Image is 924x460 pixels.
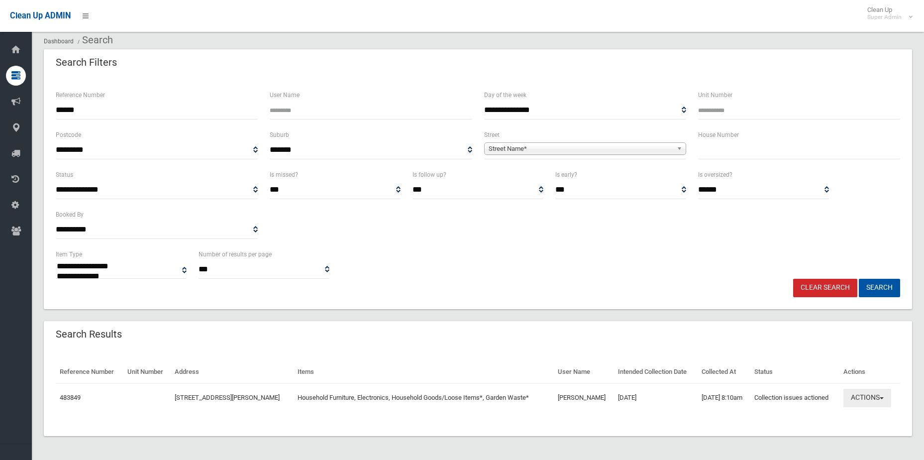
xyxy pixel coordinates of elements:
th: Collected At [698,361,750,383]
label: Street [484,129,500,140]
th: User Name [554,361,615,383]
label: Status [56,169,73,180]
label: Number of results per page [199,249,272,260]
header: Search Filters [44,53,129,72]
label: Is follow up? [412,169,446,180]
td: [PERSON_NAME] [554,383,615,412]
label: Postcode [56,129,81,140]
label: Unit Number [698,90,732,101]
label: User Name [270,90,300,101]
label: Day of the week [484,90,526,101]
button: Search [859,279,900,297]
td: [DATE] [614,383,697,412]
label: Booked By [56,209,84,220]
td: [DATE] 8:10am [698,383,750,412]
label: House Number [698,129,739,140]
label: Is oversized? [698,169,732,180]
td: Collection issues actioned [750,383,839,412]
a: [STREET_ADDRESS][PERSON_NAME] [175,394,280,401]
a: Clear Search [793,279,857,297]
th: Actions [839,361,900,383]
th: Status [750,361,839,383]
span: Clean Up [862,6,912,21]
label: Item Type [56,249,82,260]
a: 483849 [60,394,81,401]
th: Reference Number [56,361,123,383]
th: Items [294,361,554,383]
span: Clean Up ADMIN [10,11,71,20]
small: Super Admin [867,13,902,21]
header: Search Results [44,325,134,344]
li: Search [75,31,113,49]
label: Is early? [555,169,577,180]
th: Intended Collection Date [614,361,697,383]
th: Unit Number [123,361,171,383]
span: Street Name* [489,143,673,155]
td: Household Furniture, Electronics, Household Goods/Loose Items*, Garden Waste* [294,383,554,412]
a: Dashboard [44,38,74,45]
label: Is missed? [270,169,298,180]
button: Actions [843,389,891,407]
label: Suburb [270,129,289,140]
th: Address [171,361,294,383]
label: Reference Number [56,90,105,101]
